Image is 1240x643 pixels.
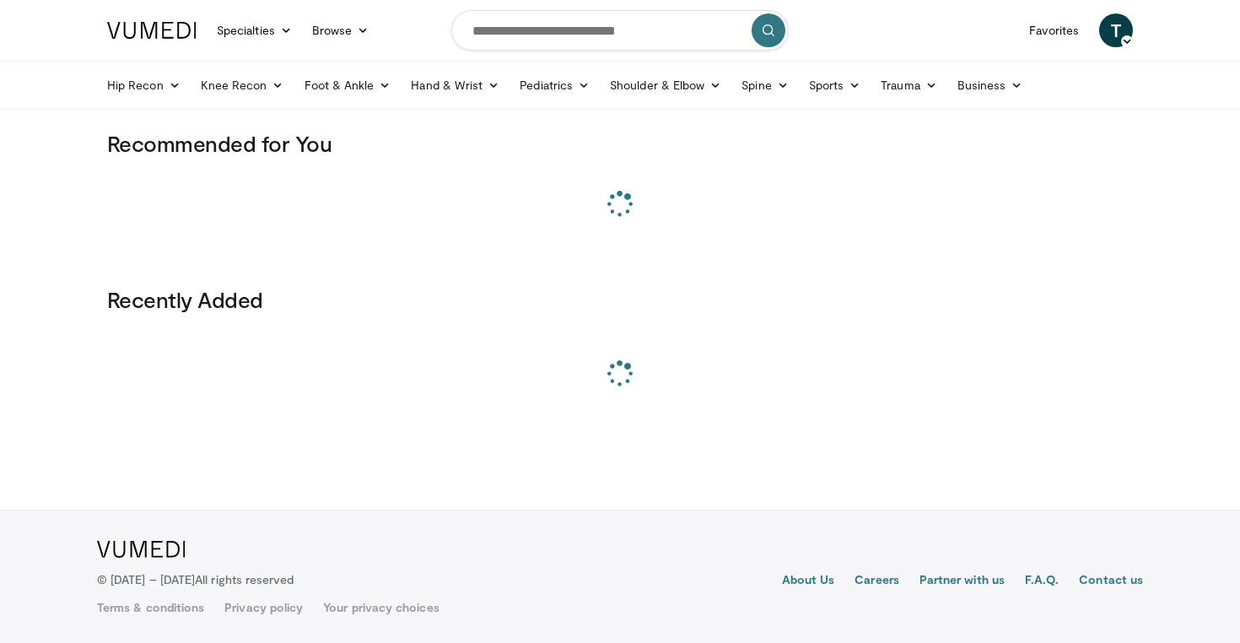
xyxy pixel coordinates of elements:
a: Hand & Wrist [401,68,509,102]
p: © [DATE] – [DATE] [97,571,294,588]
a: Specialties [207,14,302,47]
h3: Recently Added [107,286,1133,313]
a: Shoulder & Elbow [600,68,731,102]
a: Contact us [1079,571,1143,592]
a: Business [947,68,1033,102]
img: VuMedi Logo [97,541,186,558]
a: Careers [855,571,899,592]
a: Browse [302,14,380,47]
a: Terms & conditions [97,599,204,616]
a: Favorites [1019,14,1089,47]
img: VuMedi Logo [107,22,197,39]
a: About Us [782,571,835,592]
input: Search topics, interventions [451,10,789,51]
a: Knee Recon [191,68,294,102]
h3: Recommended for You [107,130,1133,157]
a: Sports [799,68,871,102]
a: Spine [731,68,798,102]
a: Privacy policy [224,599,303,616]
a: Trauma [871,68,947,102]
a: Pediatrics [509,68,600,102]
a: Your privacy choices [323,599,439,616]
a: Foot & Ankle [294,68,402,102]
a: Hip Recon [97,68,191,102]
a: F.A.Q. [1025,571,1059,592]
a: Partner with us [919,571,1005,592]
a: T [1099,14,1133,47]
span: All rights reserved [195,572,294,586]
